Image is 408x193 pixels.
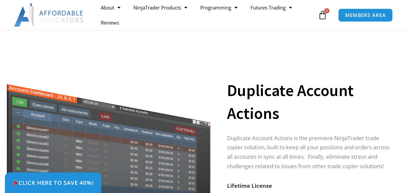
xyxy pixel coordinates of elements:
span: MEMBERS AREA [345,13,386,18]
p: Duplicate Account Actions is the premiere NinjaTrader trade copier solution, built to keep all yo... [227,134,392,171]
span: 0 [324,8,329,13]
img: LogoAI | Affordable Indicators – NinjaTrader [14,3,84,27]
a: 🎉Click Here to save 40%! [5,172,101,193]
a: MEMBERS AREA [338,8,393,22]
span: Click Here to save 40%! [12,180,94,185]
a: Reviews [94,15,126,30]
a: 0 [308,6,337,24]
img: 🎉 [13,180,18,185]
h1: Duplicate Account Actions [227,79,392,125]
